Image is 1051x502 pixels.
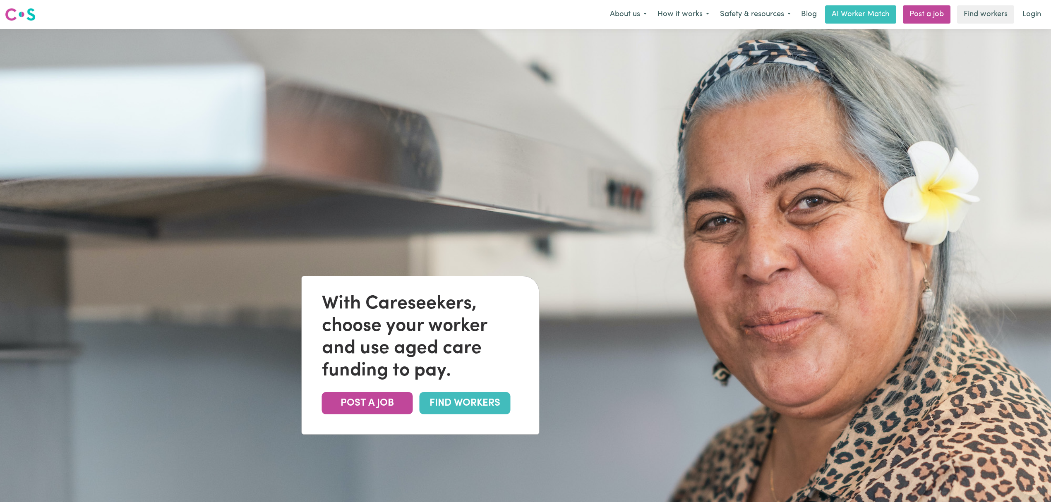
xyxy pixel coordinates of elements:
iframe: Button to launch messaging window, conversation in progress [1018,469,1044,495]
a: Login [1017,5,1046,24]
button: About us [605,6,652,23]
a: Blog [796,5,822,24]
button: How it works [652,6,715,23]
a: Careseekers logo [5,5,36,24]
img: Careseekers logo [5,7,36,22]
a: Find workers [957,5,1014,24]
div: With Careseekers, choose your worker and use aged care funding to pay. [322,293,519,382]
a: POST A JOB [322,392,413,414]
button: Safety & resources [715,6,796,23]
a: Post a job [903,5,950,24]
a: FIND WORKERS [420,392,511,414]
a: AI Worker Match [825,5,896,24]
